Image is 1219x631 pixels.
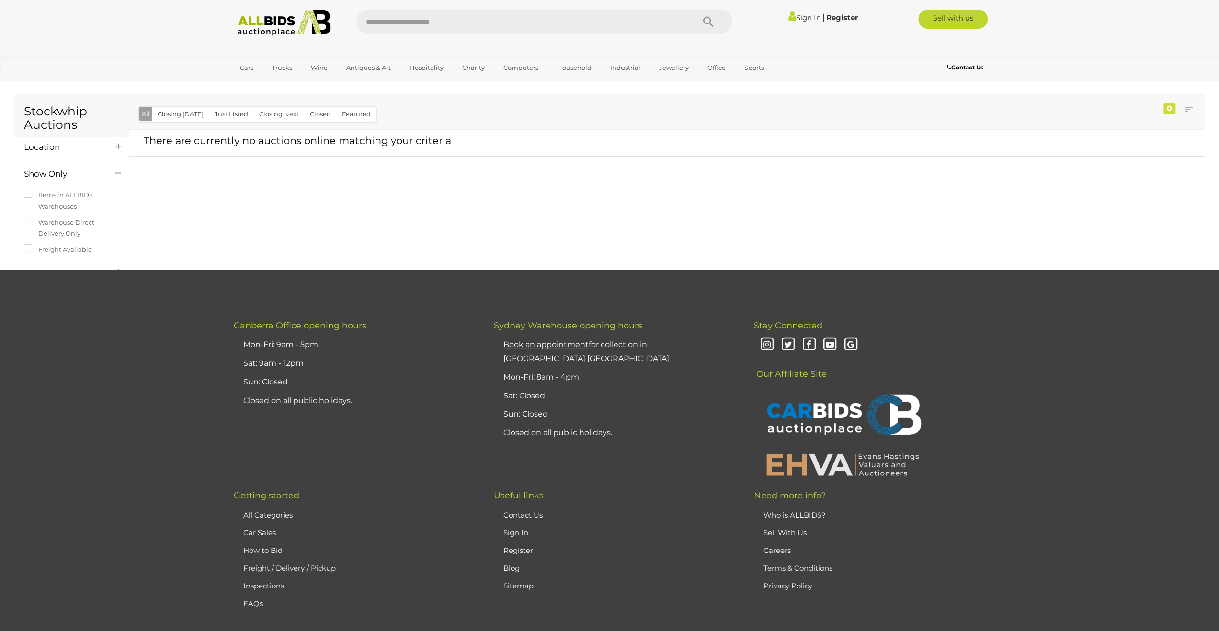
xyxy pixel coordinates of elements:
a: Cars [234,60,260,76]
button: Search [684,10,732,34]
span: There are currently no auctions online matching your criteria [144,135,451,146]
button: Closing Next [253,107,305,122]
a: Charity [456,60,491,76]
label: Items in ALLBIDS Warehouses [24,190,119,212]
a: Sign In [788,13,821,22]
img: EHVA | Evans Hastings Valuers and Auctioneers [761,452,924,477]
a: Contact Us [946,62,985,73]
button: All [139,107,152,121]
span: Our Affiliate Site [754,354,827,379]
a: Sell With Us [763,528,807,537]
h1: Stockwhip Auctions [24,105,119,131]
a: Computers [497,60,545,76]
button: Featured [336,107,376,122]
a: Office [701,60,732,76]
li: Sun: Closed [501,405,730,424]
label: Warehouse Direct - Delivery Only [24,217,119,239]
a: Terms & Conditions [763,563,832,573]
i: Youtube [821,337,838,353]
a: Wine [305,60,334,76]
img: Allbids.com.au [232,10,336,36]
a: Privacy Policy [763,581,812,590]
a: Register [503,546,533,555]
span: Canberra Office opening hours [234,320,366,331]
label: Freight Available [24,244,92,255]
a: Antiques & Art [340,60,397,76]
img: CARBIDS Auctionplace [761,384,924,448]
li: Closed on all public holidays. [501,424,730,442]
a: Who is ALLBIDS? [763,510,826,519]
span: Sydney Warehouse opening hours [494,320,642,331]
li: Closed on all public holidays. [241,392,470,410]
li: Sat: 9am - 12pm [241,354,470,373]
a: Sitemap [503,581,534,590]
a: Household [551,60,598,76]
a: Freight / Delivery / Pickup [243,563,336,573]
a: Hospitality [403,60,450,76]
h4: Show Only [24,169,101,179]
li: Mon-Fri: 9am - 5pm [241,336,470,354]
a: FAQs [243,599,263,608]
a: Blog [503,563,520,573]
a: Sports [738,60,770,76]
a: Trucks [266,60,298,76]
a: Sell with us [918,10,988,29]
a: All Categories [243,510,293,519]
i: Google [843,337,859,353]
a: Inspections [243,581,284,590]
a: Jewellery [653,60,695,76]
button: Closed [304,107,337,122]
span: Stay Connected [754,320,822,331]
u: Book an appointment [503,340,589,349]
h4: Location [24,143,101,152]
button: Closing [DATE] [152,107,209,122]
button: Just Listed [209,107,254,122]
div: 0 [1163,103,1175,114]
li: Sun: Closed [241,373,470,392]
li: Mon-Fri: 8am - 4pm [501,368,730,387]
i: Instagram [759,337,775,353]
span: | [822,12,825,23]
h4: Category [24,268,101,277]
span: Getting started [234,490,299,501]
a: Contact Us [503,510,543,519]
a: Book an appointmentfor collection in [GEOGRAPHIC_DATA] [GEOGRAPHIC_DATA] [503,340,669,363]
a: Car Sales [243,528,276,537]
b: Contact Us [946,64,983,71]
a: Industrial [604,60,647,76]
i: Facebook [800,337,817,353]
a: Register [826,13,858,22]
a: Careers [763,546,791,555]
span: Need more info? [754,490,826,501]
i: Twitter [780,337,797,353]
span: Useful links [494,490,544,501]
a: Sign In [503,528,528,537]
a: [GEOGRAPHIC_DATA] [234,76,314,91]
li: Sat: Closed [501,387,730,406]
a: How to Bid [243,546,283,555]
